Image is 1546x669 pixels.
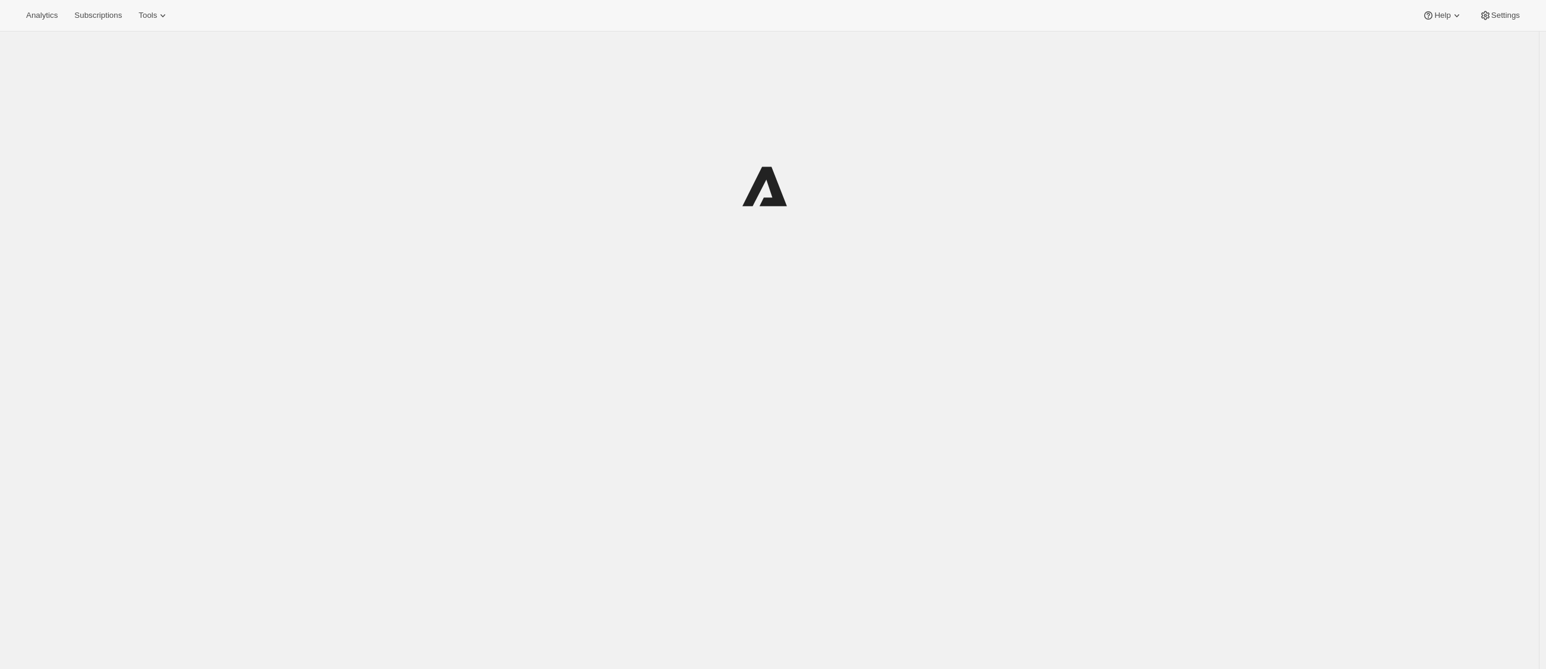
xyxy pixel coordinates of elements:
[67,7,129,24] button: Subscriptions
[1472,7,1527,24] button: Settings
[1434,11,1450,20] span: Help
[19,7,65,24] button: Analytics
[1491,11,1520,20] span: Settings
[131,7,176,24] button: Tools
[1415,7,1469,24] button: Help
[138,11,157,20] span: Tools
[26,11,58,20] span: Analytics
[74,11,122,20] span: Subscriptions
